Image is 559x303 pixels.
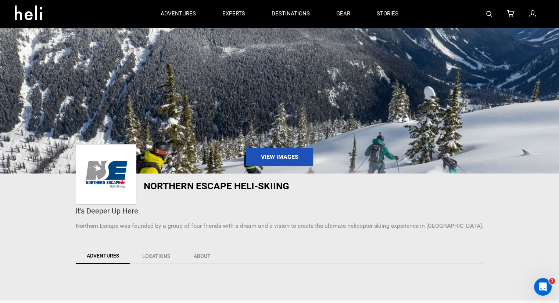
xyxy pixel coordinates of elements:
img: search-bar-icon.svg [486,11,492,17]
p: experts [222,10,245,18]
a: About [182,248,222,264]
span: 1 [549,278,555,284]
div: It's Deeper Up Here [76,206,484,216]
p: Northern Escape was founded by a group of four friends with a dream and a vision to create the ul... [76,222,484,230]
a: Locations [131,248,182,264]
p: destinations [272,10,310,18]
a: View Images [246,148,313,166]
a: Adventures [76,248,130,264]
p: adventures [161,10,196,18]
iframe: Intercom live chat [534,278,552,296]
img: img_634049a79d2f80bb852de8805dc5f4d5.png [78,146,135,202]
h1: Northern Escape Heli-Skiing [144,181,350,191]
